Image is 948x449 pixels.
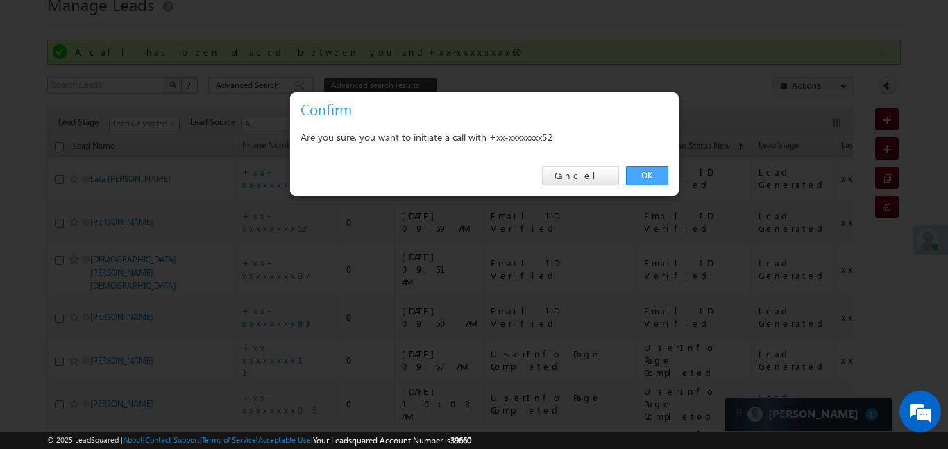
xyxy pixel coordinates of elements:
[145,435,200,444] a: Contact Support
[189,349,252,368] em: Start Chat
[450,435,471,446] span: 39660
[301,97,674,121] h3: Confirm
[542,166,619,185] a: Cancel
[228,7,261,40] div: Minimize live chat window
[301,128,668,146] div: Are you sure, you want to initiate a call with +xx-xxxxxxxx52
[123,435,143,444] a: About
[626,166,668,185] a: OK
[47,434,471,447] span: © 2025 LeadSquared | | | | |
[202,435,256,444] a: Terms of Service
[24,73,58,91] img: d_60004797649_company_0_60004797649
[18,128,253,337] textarea: Type your message and hit 'Enter'
[313,435,471,446] span: Your Leadsquared Account Number is
[72,73,233,91] div: Chat with us now
[258,435,311,444] a: Acceptable Use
